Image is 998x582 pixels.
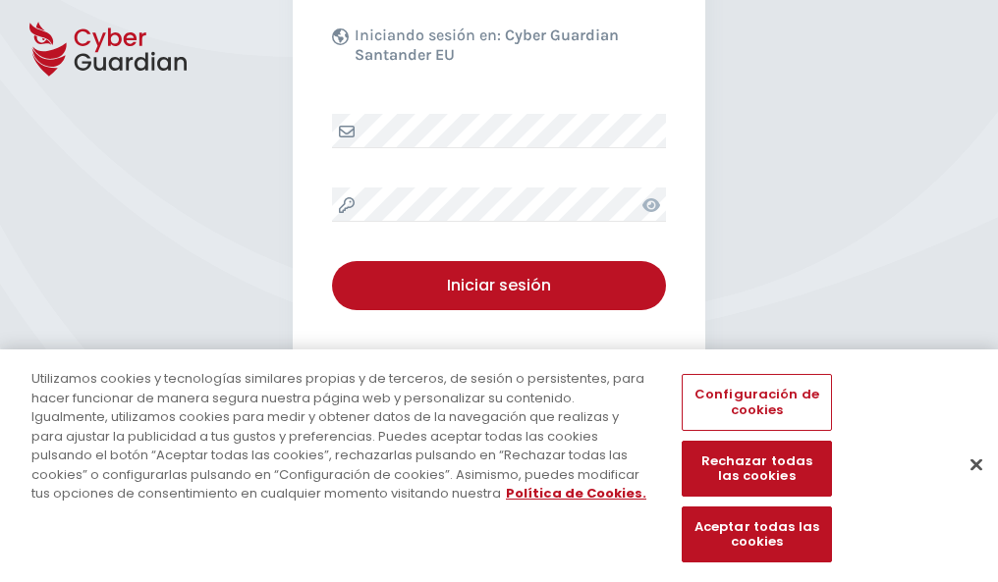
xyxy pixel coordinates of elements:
a: Más información sobre su privacidad, se abre en una nueva pestaña [506,484,646,503]
button: Aceptar todas las cookies [682,506,831,562]
button: Cerrar [955,443,998,486]
div: Utilizamos cookies y tecnologías similares propias y de terceros, de sesión o persistentes, para ... [31,369,652,503]
button: Configuración de cookies [682,374,831,430]
button: Rechazar todas las cookies [682,441,831,497]
div: Iniciar sesión [347,274,651,297]
button: Iniciar sesión [332,261,666,310]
